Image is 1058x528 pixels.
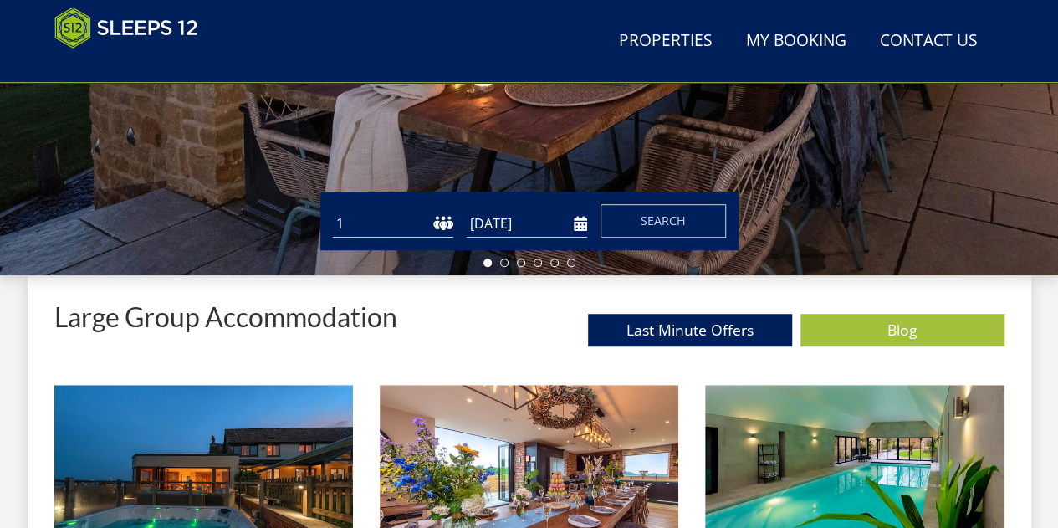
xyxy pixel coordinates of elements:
[739,23,853,60] a: My Booking
[588,314,792,346] a: Last Minute Offers
[800,314,1004,346] a: Blog
[54,302,397,331] p: Large Group Accommodation
[601,204,726,238] button: Search
[612,23,719,60] a: Properties
[467,210,587,238] input: Arrival Date
[54,7,198,49] img: Sleeps 12
[873,23,984,60] a: Contact Us
[641,213,686,228] span: Search
[46,59,222,73] iframe: Customer reviews powered by Trustpilot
